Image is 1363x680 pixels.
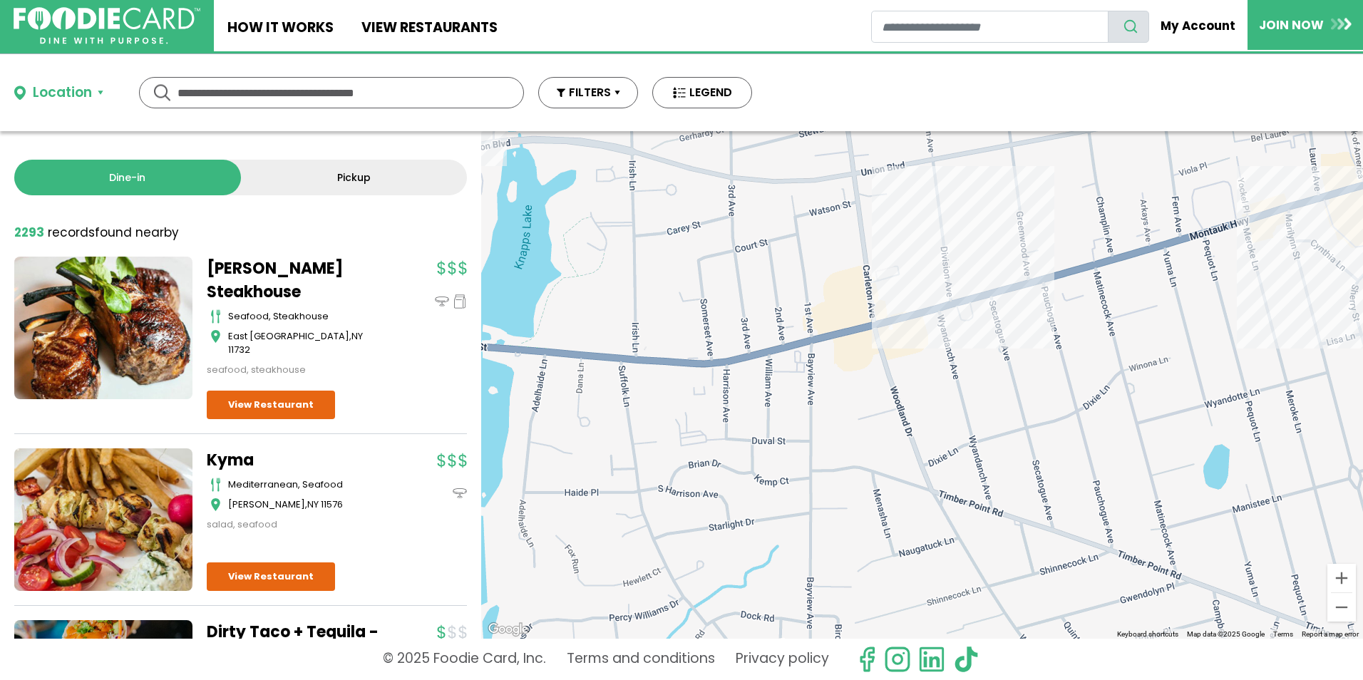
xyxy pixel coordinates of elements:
input: restaurant search [871,11,1109,43]
span: NY [351,329,363,343]
a: Terms and conditions [567,646,715,673]
img: pickup_icon.svg [453,294,467,309]
button: Zoom in [1327,564,1356,592]
a: View Restaurant [207,391,335,419]
div: Location [33,83,92,103]
div: , [228,329,385,357]
div: , [228,498,385,512]
img: Google [485,620,532,639]
span: [PERSON_NAME] [228,498,305,511]
button: LEGEND [652,77,752,108]
span: 11732 [228,343,250,356]
a: Open this area in Google Maps (opens a new window) [485,620,532,639]
a: Dine-in [14,160,241,195]
a: Terms [1273,630,1293,638]
a: Privacy policy [736,646,829,673]
button: Location [14,83,103,103]
button: Keyboard shortcuts [1117,629,1178,639]
div: mediterranean, seafood [228,478,385,492]
img: FoodieCard; Eat, Drink, Save, Donate [14,7,200,45]
button: FILTERS [538,77,638,108]
strong: 2293 [14,224,44,241]
a: [PERSON_NAME] Steakhouse [207,257,385,304]
span: Map data ©2025 Google [1187,630,1265,638]
img: map_icon.svg [210,329,221,344]
div: salad, seafood [207,517,385,532]
span: East [GEOGRAPHIC_DATA] [228,329,349,343]
svg: check us out on facebook [853,646,880,673]
div: found nearby [14,224,179,242]
img: cutlery_icon.svg [210,309,221,324]
button: Zoom out [1327,593,1356,622]
img: tiktok.svg [952,646,979,673]
span: 11576 [321,498,343,511]
img: map_icon.svg [210,498,221,512]
a: View Restaurant [207,562,335,591]
img: dinein_icon.svg [453,486,467,500]
a: My Account [1149,10,1248,41]
img: linkedin.svg [918,646,945,673]
div: seafood, steakhouse [228,309,385,324]
a: Pickup [241,160,468,195]
a: Dirty Taco + Tequila - Patchogue [207,620,385,667]
p: © 2025 Foodie Card, Inc. [383,646,546,673]
a: Report a map error [1302,630,1359,638]
img: dinein_icon.svg [435,294,449,309]
div: seafood, steakhouse [207,363,385,377]
span: NY [307,498,319,511]
button: search [1108,11,1149,43]
span: records [48,224,95,241]
a: Kyma [207,448,385,472]
img: cutlery_icon.svg [210,478,221,492]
